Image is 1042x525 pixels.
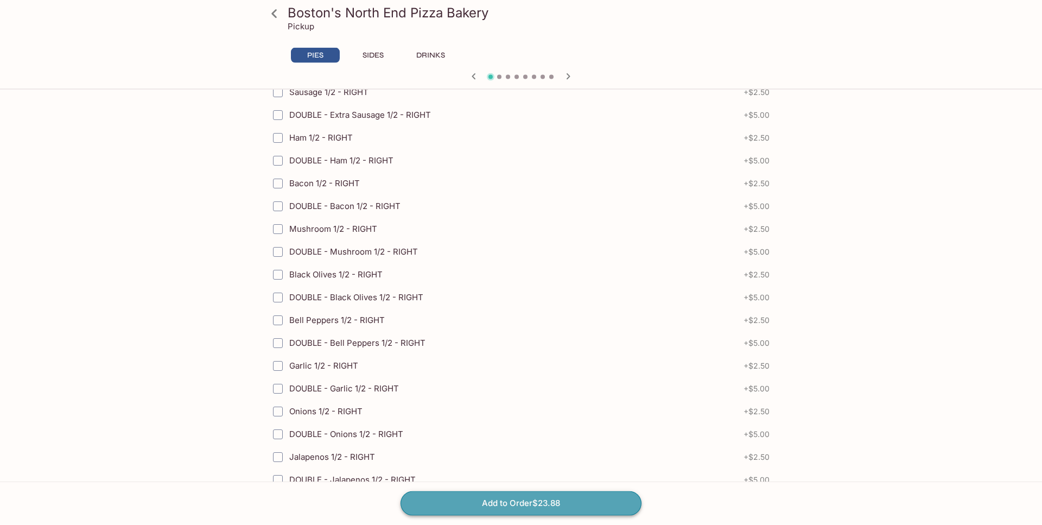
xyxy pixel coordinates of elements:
[289,132,353,143] span: Ham 1/2 - RIGHT
[288,21,314,31] p: Pickup
[289,155,393,166] span: DOUBLE - Ham 1/2 - RIGHT
[744,384,770,393] span: + $5.00
[744,248,770,256] span: + $5.00
[744,156,770,165] span: + $5.00
[744,111,770,119] span: + $5.00
[288,4,773,21] h3: Boston's North End Pizza Bakery
[744,476,770,484] span: + $5.00
[289,292,423,302] span: DOUBLE - Black Olives 1/2 - RIGHT
[744,88,770,97] span: + $2.50
[744,316,770,325] span: + $2.50
[289,178,360,188] span: Bacon 1/2 - RIGHT
[744,134,770,142] span: + $2.50
[289,452,375,462] span: Jalapenos 1/2 - RIGHT
[289,429,403,439] span: DOUBLE - Onions 1/2 - RIGHT
[289,269,383,280] span: Black Olives 1/2 - RIGHT
[289,360,358,371] span: Garlic 1/2 - RIGHT
[289,406,363,416] span: Onions 1/2 - RIGHT
[744,339,770,347] span: + $5.00
[289,338,425,348] span: DOUBLE - Bell Peppers 1/2 - RIGHT
[744,453,770,461] span: + $2.50
[289,383,399,394] span: DOUBLE - Garlic 1/2 - RIGHT
[744,293,770,302] span: + $5.00
[348,48,397,63] button: SIDES
[406,48,455,63] button: DRINKS
[744,225,770,233] span: + $2.50
[289,87,368,97] span: Sausage 1/2 - RIGHT
[744,430,770,439] span: + $5.00
[744,202,770,211] span: + $5.00
[291,48,340,63] button: PIES
[289,110,431,120] span: DOUBLE - Extra Sausage 1/2 - RIGHT
[744,407,770,416] span: + $2.50
[289,224,377,234] span: Mushroom 1/2 - RIGHT
[289,201,401,211] span: DOUBLE - Bacon 1/2 - RIGHT
[744,179,770,188] span: + $2.50
[289,315,385,325] span: Bell Peppers 1/2 - RIGHT
[289,246,418,257] span: DOUBLE - Mushroom 1/2 - RIGHT
[401,491,641,515] button: Add to Order$23.88
[744,270,770,279] span: + $2.50
[744,362,770,370] span: + $2.50
[289,475,416,485] span: DOUBLE - Jalapenos 1/2 - RIGHT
